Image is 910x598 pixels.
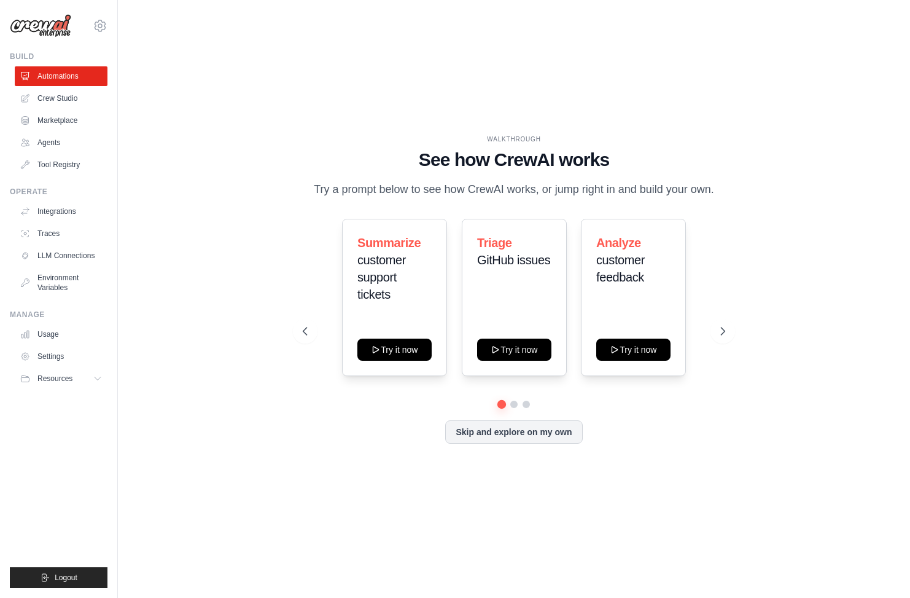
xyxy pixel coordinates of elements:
[596,253,645,284] span: customer feedback
[445,420,582,444] button: Skip and explore on my own
[10,187,107,197] div: Operate
[15,111,107,130] a: Marketplace
[15,66,107,86] a: Automations
[10,14,71,37] img: Logo
[477,236,512,250] span: Triage
[477,339,551,361] button: Try it now
[308,181,720,199] p: Try a prompt below to see how CrewAI works, or jump right in and build your own.
[15,224,107,243] a: Traces
[10,310,107,320] div: Manage
[10,567,107,588] button: Logout
[357,339,432,361] button: Try it now
[15,155,107,175] a: Tool Registry
[15,202,107,221] a: Integrations
[55,573,77,583] span: Logout
[357,253,406,301] span: customer support tickets
[15,325,107,344] a: Usage
[15,133,107,152] a: Agents
[15,268,107,297] a: Environment Variables
[596,236,641,250] span: Analyze
[477,253,550,267] span: GitHub issues
[596,339,671,361] button: Try it now
[15,89,107,108] a: Crew Studio
[37,374,72,384] span: Resources
[15,246,107,266] a: LLM Connections
[15,347,107,366] a: Settings
[10,52,107,61] div: Build
[303,149,725,171] h1: See how CrewAI works
[303,135,725,144] div: WALKTHROUGH
[357,236,421,250] span: Summarize
[15,369,107,388] button: Resources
